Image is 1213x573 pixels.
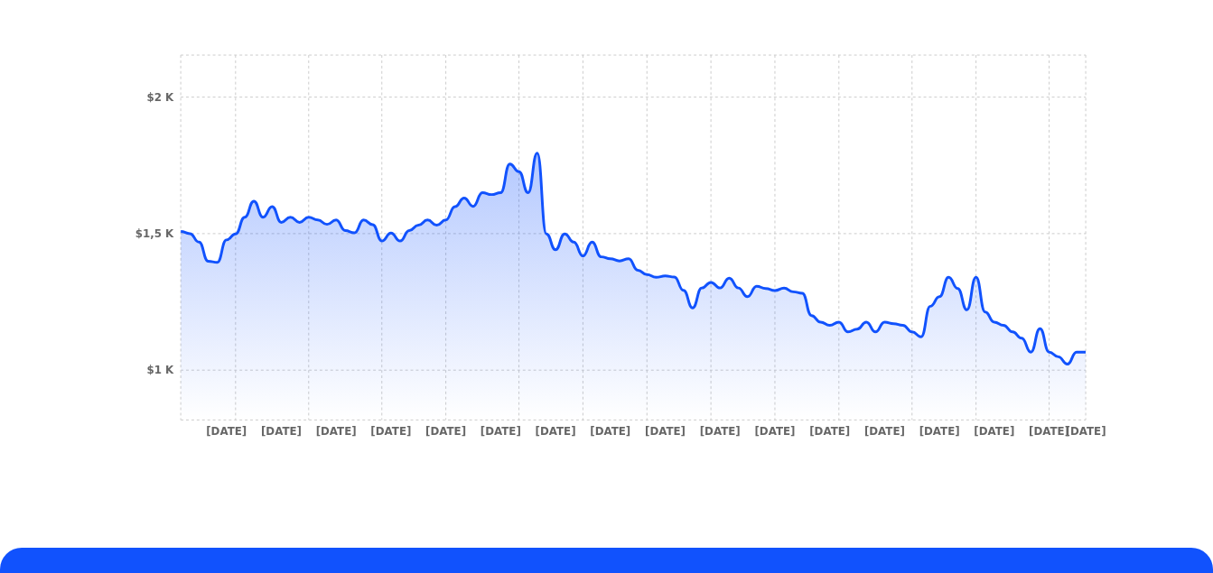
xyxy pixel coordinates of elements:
tspan: [DATE] [1066,425,1106,438]
tspan: $1 K [146,364,174,376]
tspan: [DATE] [261,425,302,438]
tspan: [DATE] [754,425,795,438]
tspan: [DATE] [481,425,521,438]
tspan: [DATE] [590,425,630,438]
tspan: [DATE] [864,425,905,438]
tspan: [DATE] [809,425,850,438]
tspan: [DATE] [425,425,466,438]
tspan: [DATE] [974,425,1014,438]
tspan: [DATE] [316,425,357,438]
tspan: [DATE] [700,425,741,438]
tspan: [DATE] [536,425,576,438]
tspan: [DATE] [919,425,960,438]
tspan: [DATE] [370,425,411,438]
tspan: $1,5 K [135,227,174,240]
tspan: [DATE] [206,425,247,438]
tspan: [DATE] [645,425,686,438]
tspan: [DATE] [1029,425,1069,438]
tspan: $2 K [146,91,174,104]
